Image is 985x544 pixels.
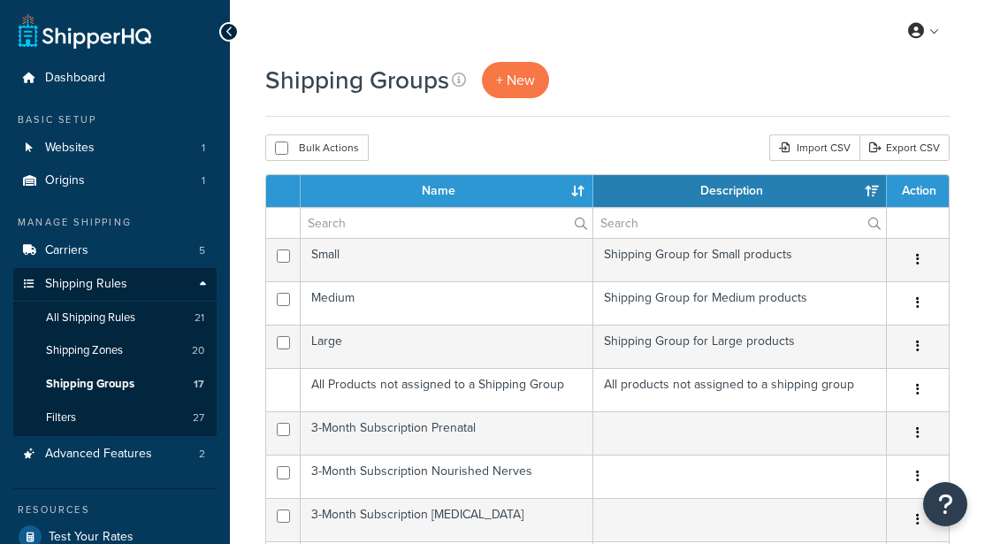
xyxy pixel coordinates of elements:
span: 21 [195,310,204,326]
a: Dashboard [13,62,217,95]
a: Filters 27 [13,402,217,434]
span: 1 [202,173,205,188]
span: Origins [45,173,85,188]
button: Bulk Actions [265,134,369,161]
a: Shipping Rules [13,268,217,301]
div: Manage Shipping [13,215,217,230]
span: Shipping Zones [46,343,123,358]
a: Shipping Groups 17 [13,368,217,401]
td: Medium [301,281,593,325]
td: Shipping Group for Large products [593,325,887,368]
span: All Shipping Rules [46,310,135,326]
td: All Products not assigned to a Shipping Group [301,368,593,411]
li: Shipping Zones [13,334,217,367]
a: Carriers 5 [13,234,217,267]
span: 20 [192,343,204,358]
span: 2 [199,447,205,462]
li: Shipping Groups [13,368,217,401]
a: Export CSV [859,134,950,161]
td: Shipping Group for Small products [593,238,887,281]
a: Websites 1 [13,132,217,165]
input: Search [593,208,886,238]
button: Open Resource Center [923,482,967,526]
span: 27 [193,410,204,425]
td: Small [301,238,593,281]
a: + New [482,62,549,98]
a: All Shipping Rules 21 [13,302,217,334]
a: ShipperHQ Home [19,13,151,49]
th: Description: activate to sort column ascending [593,175,887,207]
td: 3-Month Subscription Nourished Nerves [301,455,593,498]
span: Carriers [45,243,88,258]
li: Origins [13,165,217,197]
input: Search [301,208,592,238]
span: Filters [46,410,76,425]
th: Name: activate to sort column ascending [301,175,593,207]
li: Filters [13,402,217,434]
li: Websites [13,132,217,165]
td: Large [301,325,593,368]
td: 3-Month Subscription Prenatal [301,411,593,455]
span: 1 [202,141,205,156]
div: Resources [13,502,217,517]
span: 17 [194,377,204,392]
td: 3-Month Subscription [MEDICAL_DATA] [301,498,593,541]
li: Shipping Rules [13,268,217,436]
li: Advanced Features [13,438,217,471]
td: All products not assigned to a shipping group [593,368,887,411]
li: Carriers [13,234,217,267]
span: 5 [199,243,205,258]
span: Websites [45,141,95,156]
a: Shipping Zones 20 [13,334,217,367]
a: Advanced Features 2 [13,438,217,471]
span: Shipping Groups [46,377,134,392]
li: All Shipping Rules [13,302,217,334]
h1: Shipping Groups [265,63,449,97]
div: Basic Setup [13,112,217,127]
span: Dashboard [45,71,105,86]
th: Action [887,175,949,207]
td: Shipping Group for Medium products [593,281,887,325]
span: + New [496,70,535,90]
div: Import CSV [769,134,859,161]
a: Origins 1 [13,165,217,197]
span: Advanced Features [45,447,152,462]
span: Shipping Rules [45,277,127,292]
